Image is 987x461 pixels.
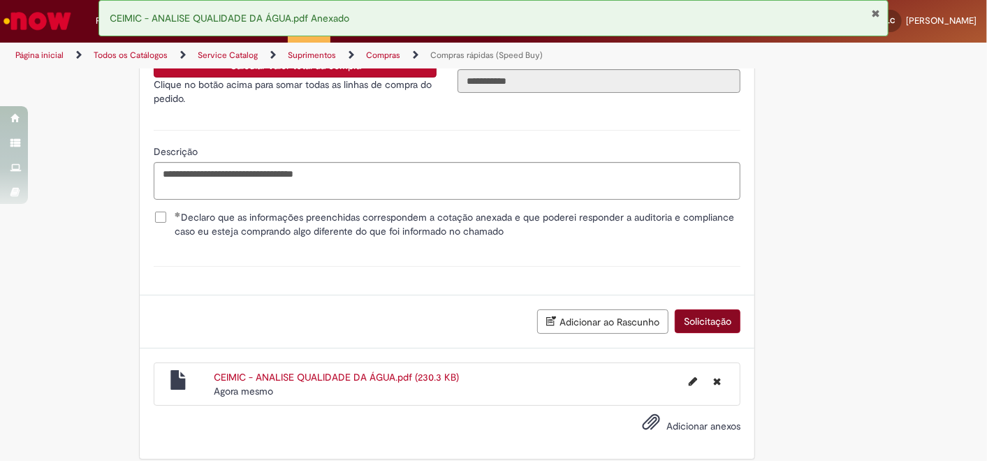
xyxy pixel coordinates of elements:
textarea: Descrição [154,162,740,199]
span: Declaro que as informações preenchidas correspondem a cotação anexada e que poderei responder a a... [175,210,740,238]
a: Service Catalog [198,50,258,61]
a: Página inicial [15,50,64,61]
button: Fechar Notificação [872,8,881,19]
button: Adicionar ao Rascunho [537,309,668,334]
ul: Trilhas de página [10,43,648,68]
a: Suprimentos [288,50,336,61]
span: LC [886,16,895,25]
button: Editar nome de arquivo CEIMIC - ANALISE QUALIDADE DA ÁGUA.pdf [680,370,705,393]
a: Compras rápidas (Speed Buy) [430,50,543,61]
button: Solicitação [675,309,740,333]
span: Descrição [154,145,200,158]
a: Todos os Catálogos [94,50,168,61]
span: [PERSON_NAME] [906,15,977,27]
a: Compras [366,50,400,61]
input: Valor Total (REAL) [458,69,740,93]
span: Agora mesmo [214,385,273,397]
time: 29/08/2025 16:45:27 [214,385,273,397]
span: Obrigatório Preenchido [175,212,181,217]
span: Adicionar anexos [666,420,740,432]
button: Adicionar anexos [638,409,664,441]
p: Clique no botão acima para somar todas as linhas de compra do pedido. [154,78,437,105]
button: Excluir CEIMIC - ANALISE QUALIDADE DA ÁGUA.pdf [705,370,729,393]
span: Requisições [96,14,145,28]
span: CEIMIC - ANALISE QUALIDADE DA ÁGUA.pdf Anexado [110,12,349,24]
a: CEIMIC - ANALISE QUALIDADE DA ÁGUA.pdf (230.3 KB) [214,371,459,383]
img: ServiceNow [1,7,73,35]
